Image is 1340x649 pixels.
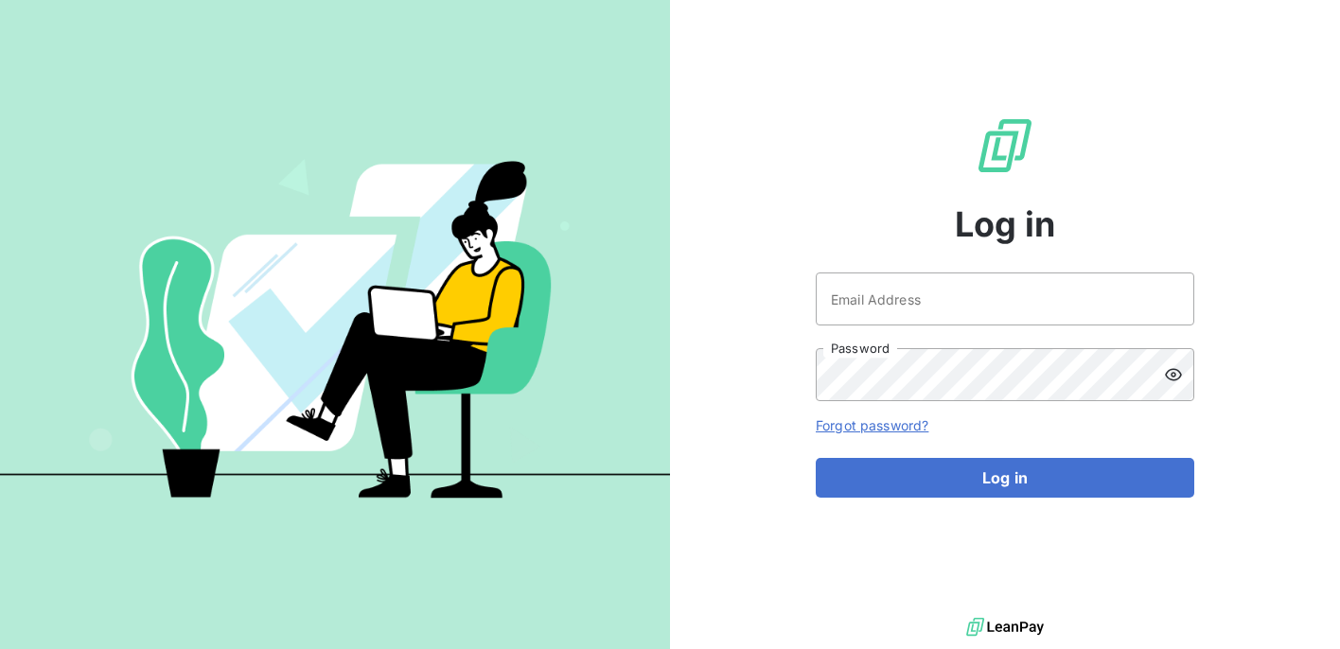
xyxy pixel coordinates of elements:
button: Log in [816,458,1194,498]
img: logo [966,613,1044,641]
input: placeholder [816,272,1194,325]
span: Log in [955,199,1056,250]
img: LeanPay Logo [975,115,1035,176]
a: Forgot password? [816,417,928,433]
